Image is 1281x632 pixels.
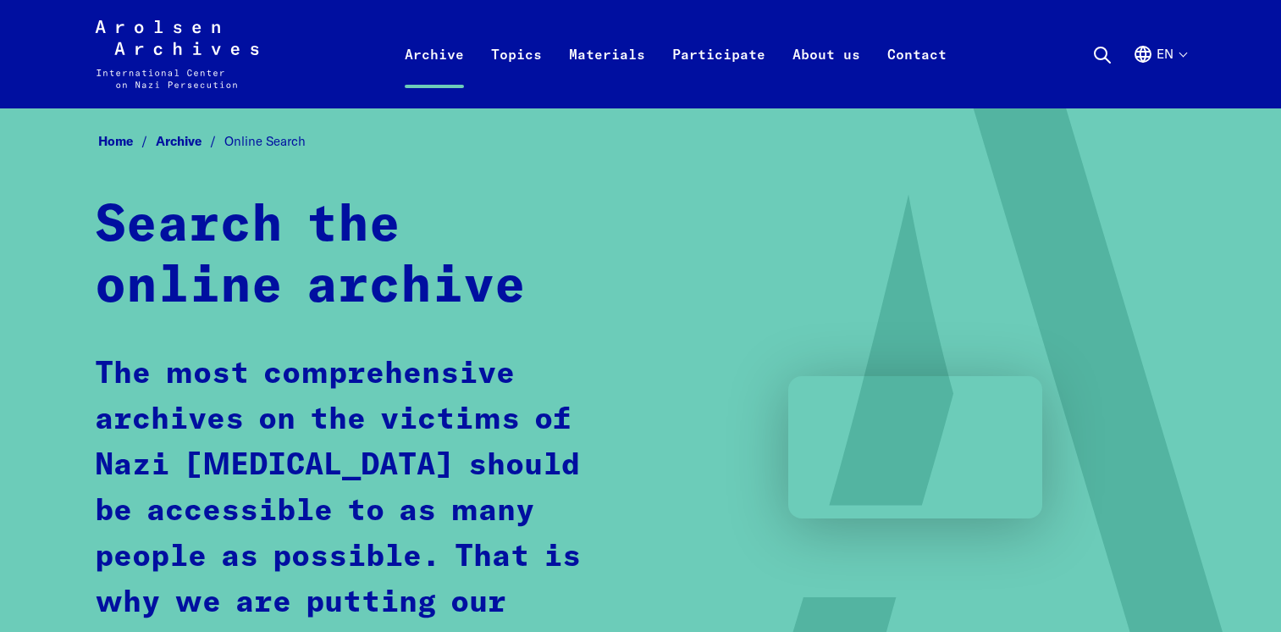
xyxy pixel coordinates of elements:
a: Archive [391,41,478,108]
a: Materials [555,41,659,108]
a: Topics [478,41,555,108]
a: Contact [874,41,960,108]
a: Home [98,133,156,149]
a: About us [779,41,874,108]
strong: Search the online archive [95,201,526,313]
a: Archive [156,133,224,149]
span: Online Search [224,133,306,149]
button: English, language selection [1133,44,1186,105]
a: Participate [659,41,779,108]
nav: Breadcrumb [95,129,1186,155]
nav: Primary [391,20,960,88]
